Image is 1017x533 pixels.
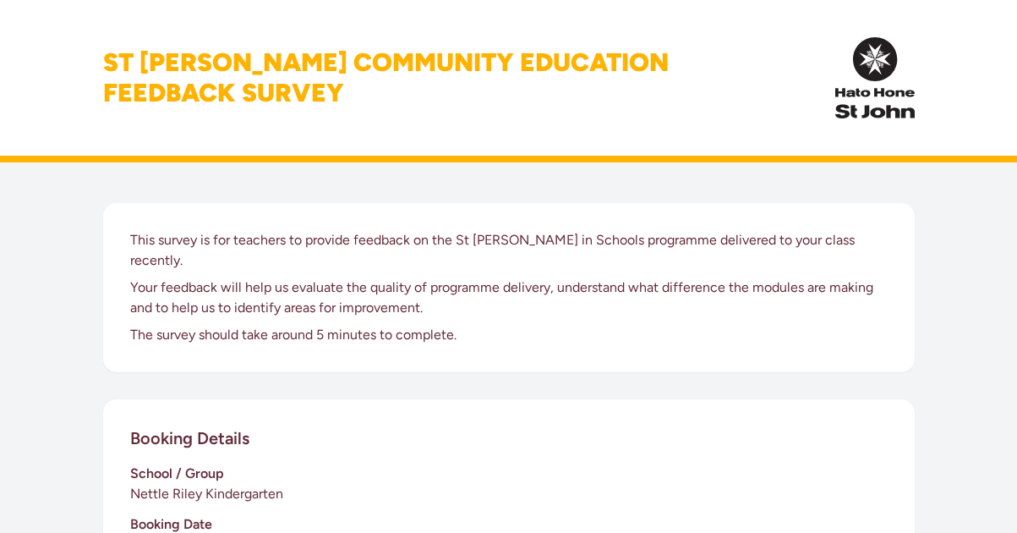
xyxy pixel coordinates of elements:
h3: School / Group [130,464,888,484]
h1: St [PERSON_NAME] Community Education Feedback Survey [103,47,669,108]
p: Your feedback will help us evaluate the quality of programme delivery, understand what difference... [130,277,888,318]
h2: Booking Details [130,426,249,450]
img: InPulse [835,37,914,118]
p: This survey is for teachers to provide feedback on the St [PERSON_NAME] in Schools programme deli... [130,230,888,271]
p: The survey should take around 5 minutes to complete. [130,325,888,345]
p: Nettle Riley Kindergarten [130,484,888,504]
